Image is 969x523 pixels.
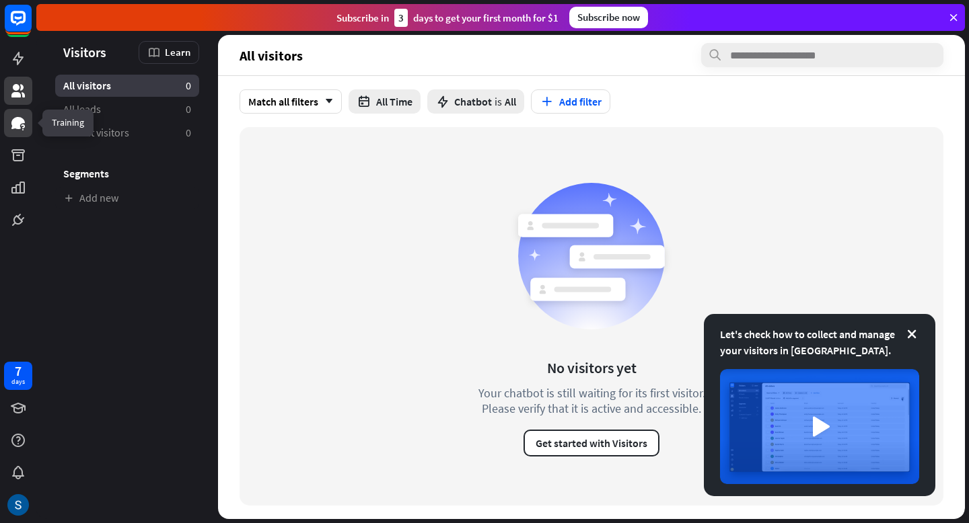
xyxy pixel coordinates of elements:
[569,7,648,28] div: Subscribe now
[55,187,199,209] a: Add new
[720,326,919,358] div: Let's check how to collect and manage your visitors in [GEOGRAPHIC_DATA].
[547,358,637,377] div: No visitors yet
[11,377,25,387] div: days
[531,89,610,114] button: Add filter
[63,79,111,93] span: All visitors
[240,89,342,114] div: Match all filters
[318,97,333,106] i: arrow_down
[15,365,22,377] div: 7
[165,46,190,58] span: Learn
[524,430,659,456] button: Get started with Visitors
[11,5,51,46] button: Open LiveChat chat widget
[505,95,516,108] span: All
[55,98,199,120] a: All leads 0
[495,95,502,108] span: is
[336,9,559,27] div: Subscribe in days to get your first month for $1
[454,385,729,416] div: Your chatbot is still waiting for its first visitor. Please verify that it is active and accessible.
[4,362,32,390] a: 7 days
[454,95,492,108] span: Chatbot
[55,167,199,180] h3: Segments
[349,89,421,114] button: All Time
[394,9,408,27] div: 3
[186,79,191,93] aside: 0
[240,48,303,63] span: All visitors
[186,126,191,140] aside: 0
[63,126,129,140] span: Recent visitors
[63,102,101,116] span: All leads
[720,369,919,484] img: image
[63,44,106,60] span: Visitors
[186,102,191,116] aside: 0
[55,122,199,144] a: Recent visitors 0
